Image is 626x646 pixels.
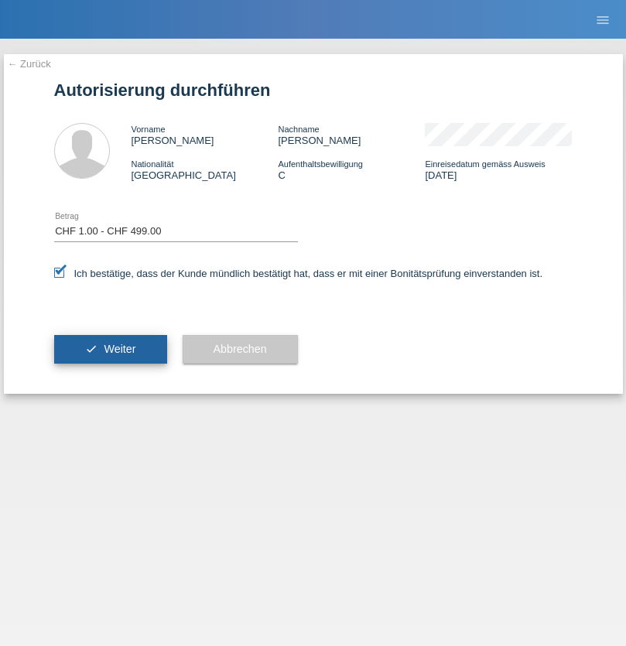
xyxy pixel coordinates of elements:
[85,343,97,355] i: check
[214,343,267,355] span: Abbrechen
[595,12,611,28] i: menu
[278,159,362,169] span: Aufenthaltsbewilligung
[104,343,135,355] span: Weiter
[8,58,51,70] a: ← Zurück
[54,268,543,279] label: Ich bestätige, dass der Kunde mündlich bestätigt hat, dass er mit einer Bonitätsprüfung einversta...
[278,158,425,181] div: C
[425,159,545,169] span: Einreisedatum gemäss Ausweis
[132,159,174,169] span: Nationalität
[132,125,166,134] span: Vorname
[132,158,279,181] div: [GEOGRAPHIC_DATA]
[54,80,573,100] h1: Autorisierung durchführen
[132,123,279,146] div: [PERSON_NAME]
[278,123,425,146] div: [PERSON_NAME]
[425,158,572,181] div: [DATE]
[278,125,319,134] span: Nachname
[587,15,618,24] a: menu
[54,335,167,364] button: check Weiter
[183,335,298,364] button: Abbrechen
